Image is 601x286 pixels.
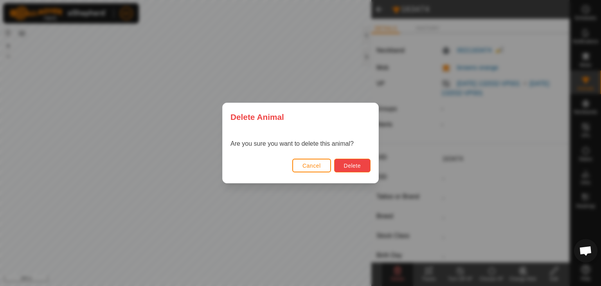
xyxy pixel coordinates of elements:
span: Cancel [302,163,321,169]
div: Open chat [574,239,597,262]
button: Cancel [292,159,331,172]
span: Delete [344,163,361,169]
button: Delete [334,159,371,172]
span: Are you sure you want to delete this animal? [230,140,354,147]
div: Delete Animal [223,103,378,131]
